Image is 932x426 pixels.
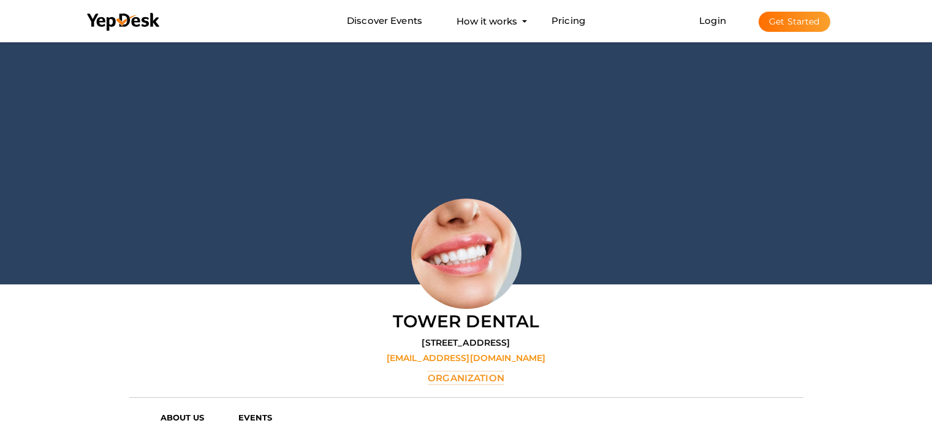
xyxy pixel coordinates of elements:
a: Discover Events [347,10,422,32]
a: Pricing [551,10,585,32]
b: EVENTS [238,413,273,422]
label: Tower Dental [393,309,540,333]
button: How it works [453,10,521,32]
button: Get Started [759,12,830,32]
label: Organization [428,371,504,385]
b: ABOUT US [161,413,205,422]
label: [EMAIL_ADDRESS][DOMAIN_NAME] [387,352,546,364]
a: Login [699,15,726,26]
label: [STREET_ADDRESS] [422,337,510,349]
img: RGFDKLWU_normal.jpeg [411,199,521,309]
